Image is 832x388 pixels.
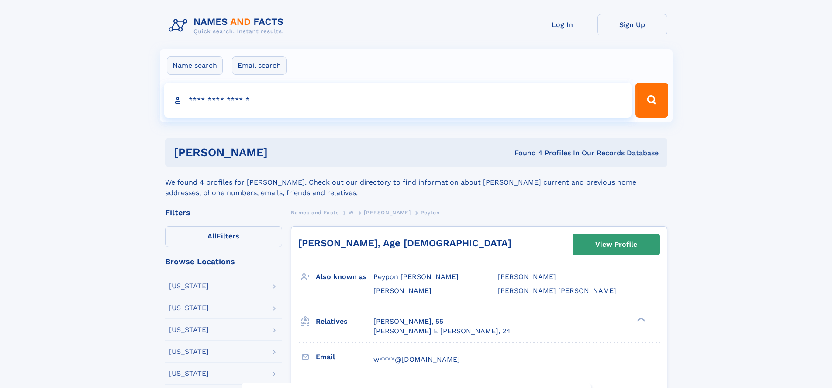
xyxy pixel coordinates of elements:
span: Peypon [PERSON_NAME] [373,273,459,281]
div: [US_STATE] [169,370,209,377]
div: We found 4 profiles for [PERSON_NAME]. Check out our directory to find information about [PERSON_... [165,167,667,198]
div: [US_STATE] [169,348,209,355]
label: Filters [165,226,282,247]
img: Logo Names and Facts [165,14,291,38]
div: View Profile [595,234,637,255]
div: Browse Locations [165,258,282,266]
span: Peyton [421,210,440,216]
span: [PERSON_NAME] [PERSON_NAME] [498,287,616,295]
h3: Relatives [316,314,373,329]
span: All [207,232,217,240]
span: [PERSON_NAME] [364,210,411,216]
div: [US_STATE] [169,283,209,290]
a: [PERSON_NAME], 55 [373,317,443,326]
label: Email search [232,56,287,75]
h3: Also known as [316,269,373,284]
a: [PERSON_NAME], Age [DEMOGRAPHIC_DATA] [298,238,511,248]
a: [PERSON_NAME] [364,207,411,218]
a: W [349,207,354,218]
div: ❯ [635,316,646,322]
div: [US_STATE] [169,304,209,311]
input: search input [164,83,632,118]
h3: Email [316,350,373,364]
div: Filters [165,209,282,217]
button: Search Button [635,83,668,118]
a: [PERSON_NAME] E [PERSON_NAME], 24 [373,326,511,336]
span: [PERSON_NAME] [498,273,556,281]
span: W [349,210,354,216]
h1: [PERSON_NAME] [174,147,391,158]
a: Sign Up [597,14,667,35]
a: View Profile [573,234,659,255]
div: Found 4 Profiles In Our Records Database [391,148,659,158]
div: [US_STATE] [169,326,209,333]
a: Log In [528,14,597,35]
span: [PERSON_NAME] [373,287,432,295]
a: Names and Facts [291,207,339,218]
label: Name search [167,56,223,75]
